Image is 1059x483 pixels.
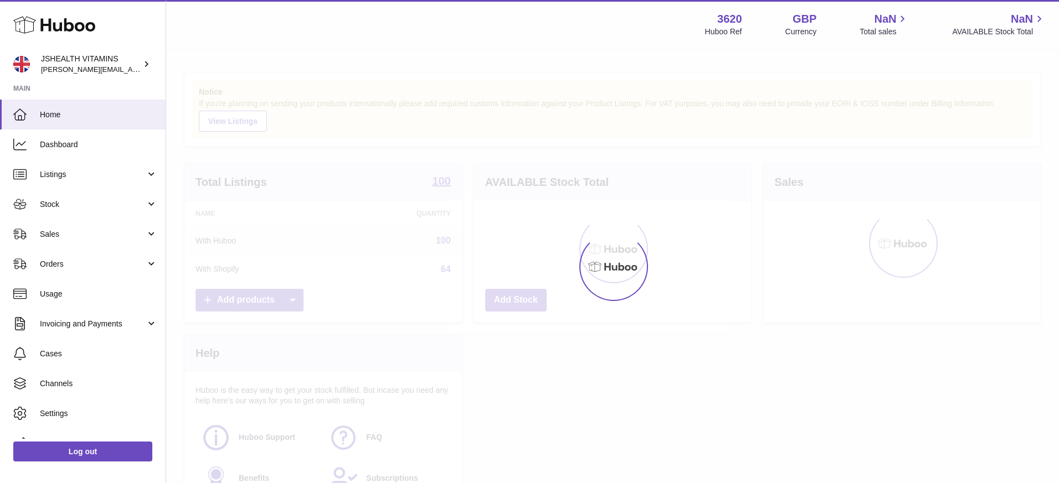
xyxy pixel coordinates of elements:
span: NaN [1011,12,1033,27]
span: Returns [40,438,157,449]
span: AVAILABLE Stock Total [952,27,1046,37]
span: Dashboard [40,139,157,150]
div: JSHEALTH VITAMINS [41,54,141,75]
span: Total sales [860,27,909,37]
a: NaN Total sales [860,12,909,37]
strong: 3620 [717,12,742,27]
span: NaN [874,12,896,27]
strong: GBP [793,12,816,27]
a: Log out [13,442,152,461]
span: Listings [40,169,146,180]
span: [PERSON_NAME][EMAIL_ADDRESS][DOMAIN_NAME] [41,65,222,74]
span: Home [40,110,157,120]
a: NaN AVAILABLE Stock Total [952,12,1046,37]
span: Channels [40,378,157,389]
span: Sales [40,229,146,240]
span: Stock [40,199,146,210]
span: Settings [40,408,157,419]
div: Huboo Ref [705,27,742,37]
span: Cases [40,349,157,359]
span: Invoicing and Payments [40,319,146,329]
img: francesca@jshealthvitamins.com [13,56,30,72]
span: Usage [40,289,157,299]
span: Orders [40,259,146,269]
div: Currency [785,27,817,37]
